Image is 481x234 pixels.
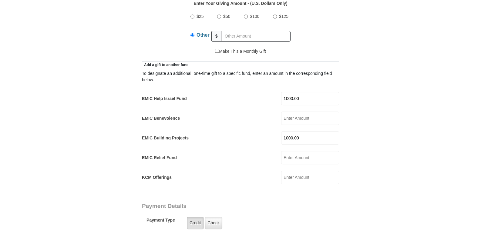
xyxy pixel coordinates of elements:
[281,112,339,125] input: Enter Amount
[211,31,222,42] span: $
[197,32,210,38] span: Other
[193,1,287,6] strong: Enter Your Giving Amount - (U.S. Dollars Only)
[142,63,189,67] span: Add a gift to another fund
[281,131,339,145] input: Enter Amount
[142,135,189,141] label: EMIC Building Projects
[142,115,180,122] label: EMIC Benevolence
[142,203,297,210] h3: Payment Details
[146,218,175,226] h5: Payment Type
[197,14,203,19] span: $25
[142,174,172,181] label: KCM Offerings
[281,151,339,164] input: Enter Amount
[215,48,266,55] label: Make This a Monthly Gift
[223,14,230,19] span: $50
[221,31,291,42] input: Other Amount
[142,155,177,161] label: EMIC Relief Fund
[215,49,219,53] input: Make This a Monthly Gift
[281,171,339,184] input: Enter Amount
[279,14,288,19] span: $125
[250,14,259,19] span: $100
[142,95,187,102] label: EMIC Help Israel Fund
[187,217,203,229] label: Credit
[142,70,339,83] div: To designate an additional, one-time gift to a specific fund, enter an amount in the correspondin...
[281,92,339,105] input: Enter Amount
[205,217,222,229] label: Check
